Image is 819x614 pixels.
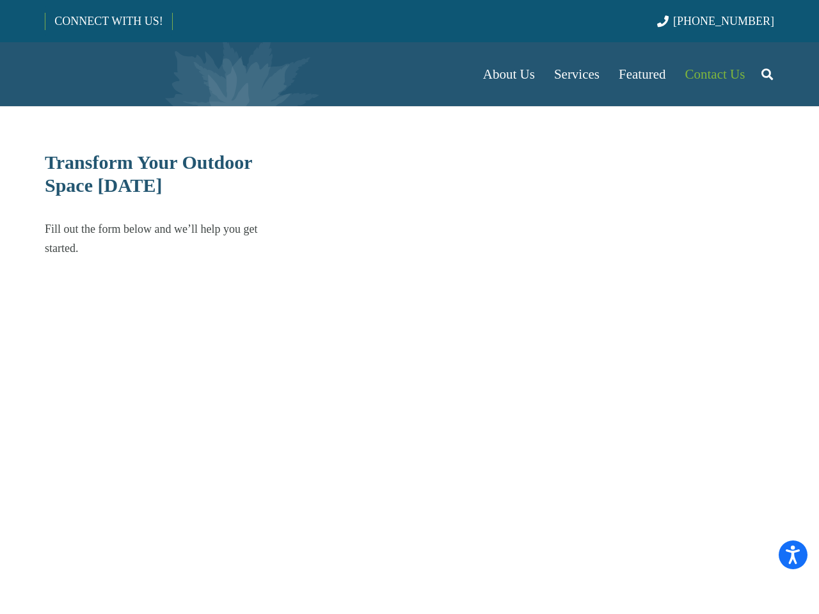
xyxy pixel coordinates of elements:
[473,42,545,106] a: About Us
[676,42,755,106] a: Contact Us
[657,15,774,28] a: [PHONE_NUMBER]
[609,42,675,106] a: Featured
[483,67,535,82] span: About Us
[545,42,609,106] a: Services
[45,152,252,196] span: Transform Your Outdoor Space [DATE]
[685,67,745,82] span: Contact Us
[45,219,283,258] p: Fill out the form below and we’ll help you get started.
[554,67,600,82] span: Services
[45,49,257,100] a: Borst-Logo
[754,58,780,90] a: Search
[673,15,774,28] span: [PHONE_NUMBER]
[619,67,665,82] span: Featured
[45,6,171,36] a: CONNECT WITH US!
